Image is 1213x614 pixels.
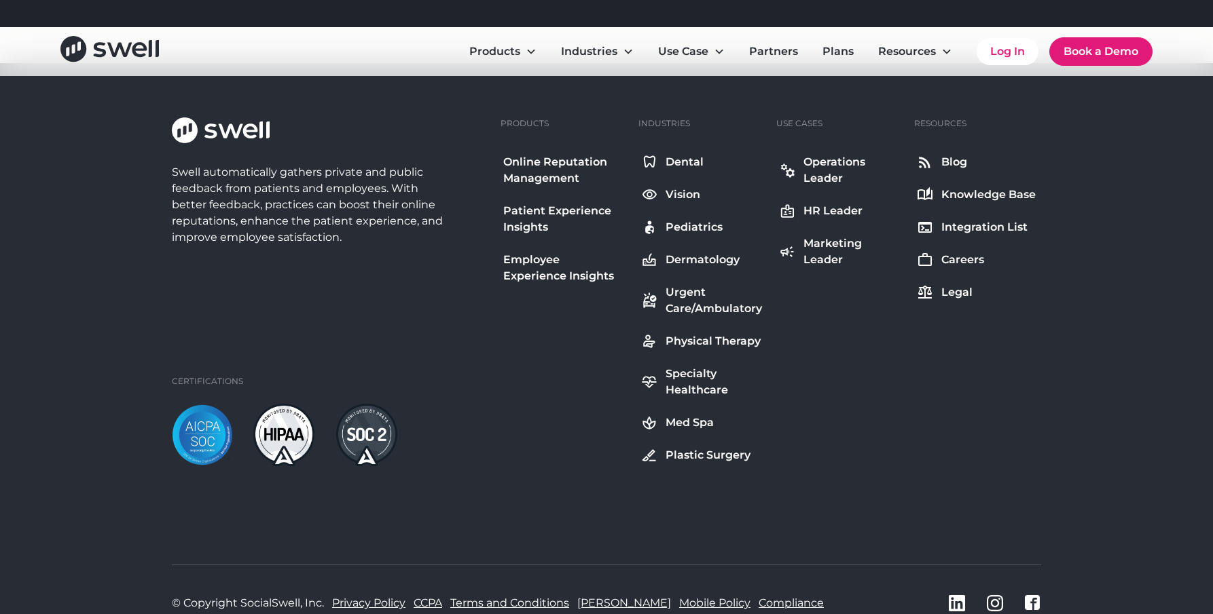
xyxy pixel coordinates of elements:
[759,595,824,611] a: Compliance
[561,43,617,60] div: Industries
[503,203,625,235] div: Patient Experience Insights
[638,117,690,130] div: Industries
[172,375,243,387] div: Certifications
[336,404,397,466] img: soc2-dark.png
[666,154,704,170] div: Dental
[941,284,973,301] div: Legal
[503,154,625,187] div: Online Reputation Management
[666,447,750,463] div: Plastic Surgery
[450,595,569,611] a: Terms and Conditions
[914,151,1038,173] a: Blog
[666,415,714,431] div: Med Spa
[638,363,765,401] a: Specialty Healthcare
[977,38,1038,65] a: Log In
[941,219,1028,235] div: Integration List
[914,117,966,130] div: Resources
[638,330,765,352] a: Physical Therapy
[638,216,765,238] a: Pediatrics
[501,151,628,189] a: Online Reputation Management
[914,216,1038,238] a: Integration List
[679,595,750,611] a: Mobile Policy
[501,117,549,130] div: Products
[941,187,1036,203] div: Knowledge Base
[638,444,765,466] a: Plastic Surgery
[577,595,671,611] a: [PERSON_NAME]
[776,151,903,189] a: Operations Leader
[666,284,763,317] div: Urgent Care/Ambulatory
[666,366,763,398] div: Specialty Healthcare
[638,249,765,271] a: Dermatology
[776,200,903,222] a: HR Leader
[941,252,984,268] div: Careers
[458,38,547,65] div: Products
[638,151,765,173] a: Dental
[469,43,520,60] div: Products
[776,233,903,271] a: Marketing Leader
[501,200,628,238] a: Patient Experience Insights
[647,38,736,65] div: Use Case
[172,164,449,246] div: Swell automatically gathers private and public feedback from patients and employees. With better ...
[638,184,765,206] a: Vision
[867,38,963,65] div: Resources
[658,43,708,60] div: Use Case
[914,282,1038,303] a: Legal
[60,36,159,66] a: home
[914,249,1038,271] a: Careers
[1049,37,1153,66] a: Book a Demo
[803,203,863,219] div: HR Leader
[738,38,809,65] a: Partners
[638,412,765,434] a: Med Spa
[638,282,765,320] a: Urgent Care/Ambulatory
[550,38,645,65] div: Industries
[172,595,324,611] div: © Copyright SocialSwell, Inc.
[414,595,442,611] a: CCPA
[501,249,628,287] a: Employee Experience Insights
[812,38,865,65] a: Plans
[803,235,901,268] div: Marketing Leader
[878,43,936,60] div: Resources
[253,404,314,466] img: hipaa-light.png
[803,154,901,187] div: Operations Leader
[776,117,822,130] div: Use Cases
[914,184,1038,206] a: Knowledge Base
[503,252,625,284] div: Employee Experience Insights
[666,333,761,349] div: Physical Therapy
[666,219,723,235] div: Pediatrics
[332,595,405,611] a: Privacy Policy
[941,154,967,170] div: Blog
[666,252,740,268] div: Dermatology
[666,187,700,203] div: Vision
